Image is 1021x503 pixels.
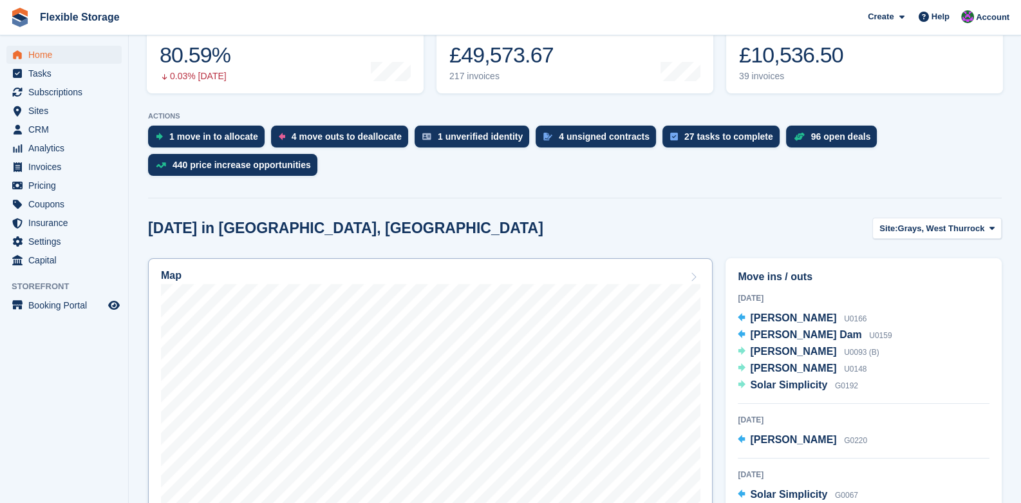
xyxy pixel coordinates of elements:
span: Sites [28,102,106,120]
div: 4 unsigned contracts [559,131,650,142]
a: menu [6,251,122,269]
span: Subscriptions [28,83,106,101]
img: contract_signature_icon-13c848040528278c33f63329250d36e43548de30e8caae1d1a13099fd9432cc5.svg [543,133,552,140]
span: G0192 [835,381,858,390]
div: 217 invoices [449,71,554,82]
span: Solar Simplicity [750,379,827,390]
div: [DATE] [738,414,989,426]
span: U0159 [869,331,892,340]
span: Storefront [12,280,128,293]
div: [DATE] [738,292,989,304]
div: 27 tasks to complete [684,131,773,142]
a: 1 unverified identity [415,126,536,154]
img: Daniel Douglas [961,10,974,23]
a: menu [6,158,122,176]
span: G0220 [844,436,867,445]
div: £10,536.50 [739,42,843,68]
span: CRM [28,120,106,138]
div: [DATE] [738,469,989,480]
img: move_ins_to_allocate_icon-fdf77a2bb77ea45bf5b3d319d69a93e2d87916cf1d5bf7949dd705db3b84f3ca.svg [156,133,163,140]
a: menu [6,64,122,82]
a: [PERSON_NAME] U0093 (B) [738,344,879,361]
h2: Move ins / outs [738,269,989,285]
span: U0166 [844,314,866,323]
span: Settings [28,233,106,251]
a: menu [6,46,122,64]
span: Help [932,10,950,23]
div: 1 unverified identity [438,131,523,142]
a: [PERSON_NAME] U0166 [738,310,866,327]
span: Pricing [28,176,106,195]
div: 440 price increase opportunities [173,160,311,170]
span: Invoices [28,158,106,176]
span: Capital [28,251,106,269]
div: 39 invoices [739,71,843,82]
a: Flexible Storage [35,6,125,28]
span: Booking Portal [28,296,106,314]
img: deal-1b604bf984904fb50ccaf53a9ad4b4a5d6e5aea283cecdc64d6e3604feb123c2.svg [794,132,805,141]
img: verify_identity-adf6edd0f0f0b5bbfe63781bf79b02c33cf7c696d77639b501bdc392416b5a36.svg [422,133,431,140]
span: Home [28,46,106,64]
div: 0.03% [DATE] [160,71,230,82]
img: stora-icon-8386f47178a22dfd0bd8f6a31ec36ba5ce8667c1dd55bd0f319d3a0aa187defe.svg [10,8,30,27]
span: Create [868,10,894,23]
a: menu [6,102,122,120]
p: ACTIONS [148,112,1002,120]
span: [PERSON_NAME] [750,434,836,445]
span: U0148 [844,365,866,374]
a: [PERSON_NAME] Dam U0159 [738,327,892,344]
div: 1 move in to allocate [169,131,258,142]
span: Solar Simplicity [750,489,827,500]
a: 4 unsigned contracts [536,126,662,154]
a: menu [6,214,122,232]
span: G0067 [835,491,858,500]
a: 4 move outs to deallocate [271,126,415,154]
a: 1 move in to allocate [148,126,271,154]
a: menu [6,83,122,101]
img: move_outs_to_deallocate_icon-f764333ba52eb49d3ac5e1228854f67142a1ed5810a6f6cc68b1a99e826820c5.svg [279,133,285,140]
a: menu [6,296,122,314]
div: £49,573.67 [449,42,554,68]
span: Tasks [28,64,106,82]
a: Awaiting payment £10,536.50 39 invoices [726,12,1003,93]
div: 4 move outs to deallocate [292,131,402,142]
img: task-75834270c22a3079a89374b754ae025e5fb1db73e45f91037f5363f120a921f8.svg [670,133,678,140]
span: [PERSON_NAME] Dam [750,329,861,340]
span: [PERSON_NAME] [750,346,836,357]
a: menu [6,176,122,195]
span: Grays, West Thurrock [897,222,984,235]
img: price_increase_opportunities-93ffe204e8149a01c8c9dc8f82e8f89637d9d84a8eef4429ea346261dce0b2c0.svg [156,162,166,168]
span: Site: [879,222,897,235]
span: [PERSON_NAME] [750,312,836,323]
a: Occupancy 80.59% 0.03% [DATE] [147,12,424,93]
a: Preview store [106,298,122,313]
span: Insurance [28,214,106,232]
span: Analytics [28,139,106,157]
div: 96 open deals [811,131,871,142]
a: menu [6,120,122,138]
a: 27 tasks to complete [662,126,786,154]
span: Coupons [28,195,106,213]
a: menu [6,233,122,251]
span: U0093 (B) [844,348,879,357]
div: 80.59% [160,42,230,68]
a: 440 price increase opportunities [148,154,324,182]
h2: [DATE] in [GEOGRAPHIC_DATA], [GEOGRAPHIC_DATA] [148,220,543,237]
button: Site: Grays, West Thurrock [872,218,1002,239]
a: Solar Simplicity G0192 [738,377,858,394]
a: Month-to-date sales £49,573.67 217 invoices [436,12,713,93]
span: [PERSON_NAME] [750,363,836,374]
a: menu [6,139,122,157]
a: menu [6,195,122,213]
a: [PERSON_NAME] G0220 [738,432,867,449]
a: 96 open deals [786,126,884,154]
a: [PERSON_NAME] U0148 [738,361,866,377]
h2: Map [161,270,182,281]
span: Account [976,11,1009,24]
